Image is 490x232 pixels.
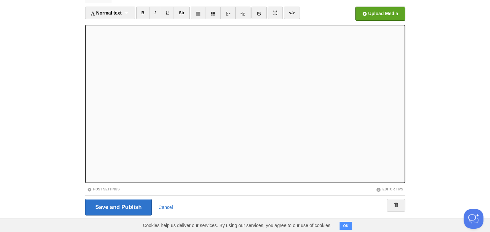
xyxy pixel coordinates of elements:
span: Cookies help us deliver our services. By using our services, you agree to our use of cookies. [136,219,338,232]
a: </> [284,7,300,19]
a: Editor Tips [376,187,403,191]
a: Post Settings [87,187,120,191]
a: Str [174,7,190,19]
del: Str [179,11,184,15]
a: Cancel [158,205,173,210]
button: OK [340,222,352,230]
img: pagebreak-icon.png [273,11,278,15]
a: I [149,7,161,19]
iframe: Help Scout Beacon - Open [464,209,483,229]
input: Save and Publish [85,199,152,215]
span: Normal text [90,10,122,16]
a: B [136,7,150,19]
a: U [161,7,174,19]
